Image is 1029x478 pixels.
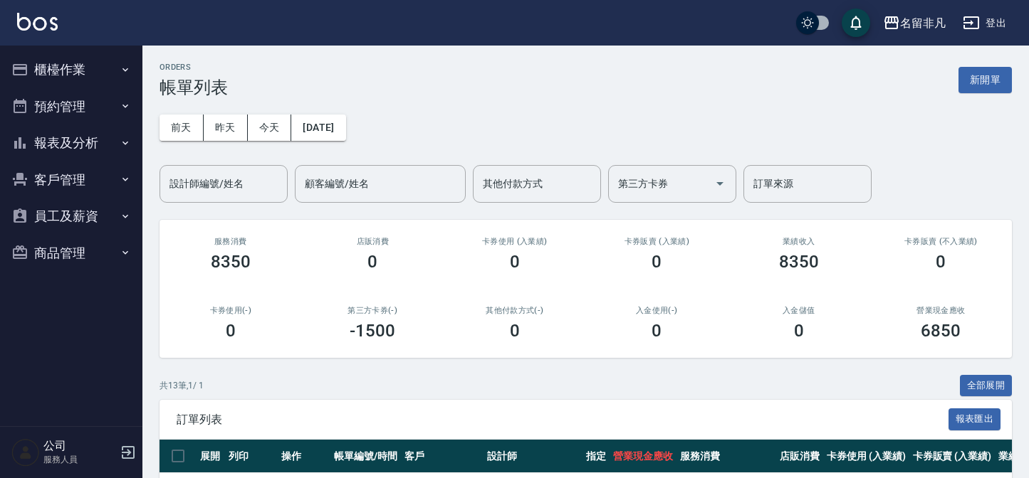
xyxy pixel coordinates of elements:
[960,375,1013,397] button: 全部展開
[226,321,236,341] h3: 0
[6,88,137,125] button: 預約管理
[401,440,484,473] th: 客戶
[583,440,610,473] th: 指定
[949,408,1001,430] button: 報表匯出
[177,237,285,246] h3: 服務消費
[461,237,569,246] h2: 卡券使用 (入業績)
[350,321,395,341] h3: -1500
[677,440,776,473] th: 服務消費
[367,252,377,272] h3: 0
[160,78,228,97] h3: 帳單列表
[610,440,677,473] th: 營業現金應收
[177,306,285,315] h2: 卡券使用(-)
[461,306,569,315] h2: 其他付款方式(-)
[949,412,1001,425] a: 報表匯出
[330,440,401,473] th: 帳單編號/時間
[510,252,520,272] h3: 0
[160,63,228,72] h2: ORDERS
[6,161,137,198] button: 客戶管理
[6,235,137,272] button: 商品管理
[160,115,204,141] button: 前天
[603,237,711,246] h2: 卡券販賣 (入業績)
[887,237,996,246] h2: 卡券販賣 (不入業績)
[745,237,853,246] h2: 業績收入
[211,252,251,272] h3: 8350
[709,172,731,195] button: Open
[745,306,853,315] h2: 入金儲值
[43,453,116,466] p: 服務人員
[6,51,137,88] button: 櫃檯作業
[887,306,996,315] h2: 營業現金應收
[842,9,870,37] button: save
[779,252,819,272] h3: 8350
[909,440,996,473] th: 卡券販賣 (入業績)
[225,440,278,473] th: 列印
[776,440,823,473] th: 店販消費
[319,237,427,246] h2: 店販消費
[17,13,58,31] img: Logo
[510,321,520,341] h3: 0
[900,14,946,32] div: 名留非凡
[959,67,1012,93] button: 新開單
[319,306,427,315] h2: 第三方卡券(-)
[291,115,345,141] button: [DATE]
[43,439,116,453] h5: 公司
[6,198,137,235] button: 員工及薪資
[278,440,330,473] th: 操作
[248,115,292,141] button: 今天
[6,124,137,161] button: 報表及分析
[197,440,225,473] th: 展開
[823,440,909,473] th: 卡券使用 (入業績)
[877,9,951,38] button: 名留非凡
[204,115,248,141] button: 昨天
[484,440,583,473] th: 設計師
[652,321,662,341] h3: 0
[794,321,804,341] h3: 0
[603,306,711,315] h2: 入金使用(-)
[177,413,949,427] span: 訂單列表
[11,438,40,467] img: Person
[921,321,961,341] h3: 6850
[160,379,204,392] p: 共 13 筆, 1 / 1
[652,252,662,272] h3: 0
[959,73,1012,86] a: 新開單
[957,10,1012,36] button: 登出
[936,252,946,272] h3: 0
